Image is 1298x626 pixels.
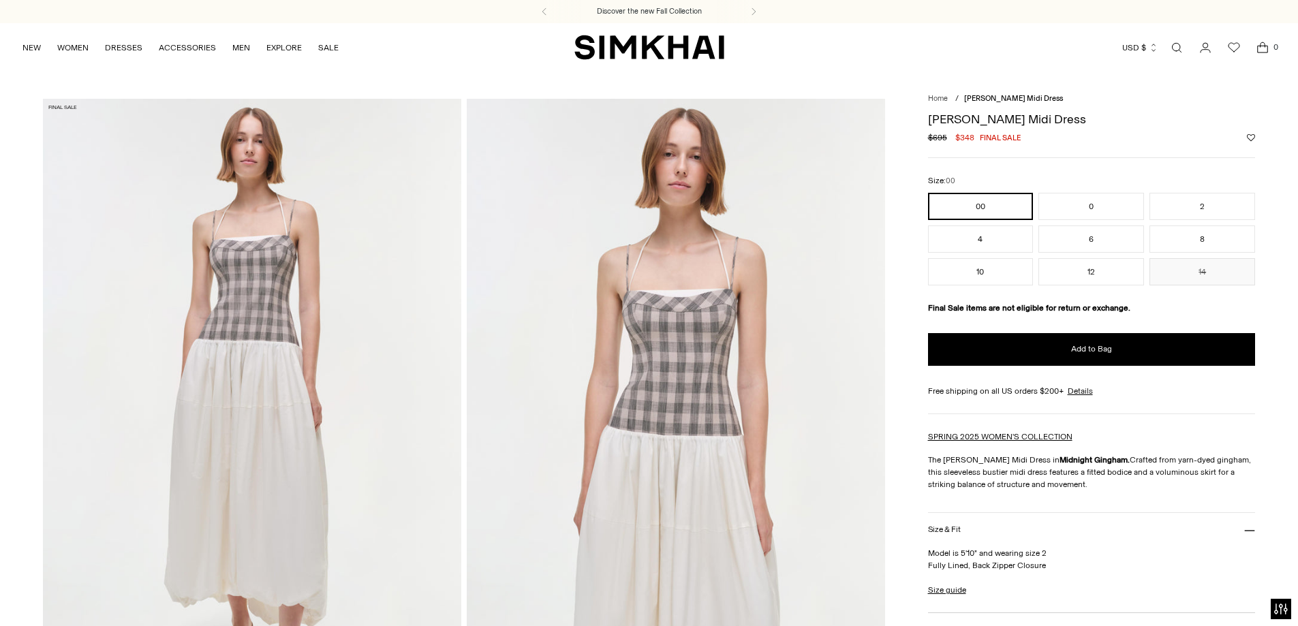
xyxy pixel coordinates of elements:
button: 10 [928,258,1034,285]
button: 8 [1149,225,1255,253]
p: The [PERSON_NAME] Midi Dress in Crafted from yarn-dyed gingham, this sleeveless bustier midi dres... [928,454,1256,490]
button: Add to Bag [928,333,1256,366]
button: 00 [928,193,1034,220]
a: Discover the new Fall Collection [597,6,702,17]
a: Open search modal [1163,34,1190,61]
p: Model is 5'10" and wearing size 2 Fully Lined, Back Zipper Closure [928,547,1256,572]
strong: Midnight Gingham. [1060,455,1130,465]
label: Size: [928,174,955,187]
s: $695 [928,131,947,144]
a: Open cart modal [1249,34,1276,61]
h1: [PERSON_NAME] Midi Dress [928,113,1256,125]
button: 2 [1149,193,1255,220]
span: Add to Bag [1071,343,1112,355]
a: MEN [232,33,250,63]
a: SPRING 2025 WOMEN'S COLLECTION [928,432,1072,441]
a: Home [928,94,948,103]
a: SALE [318,33,339,63]
span: [PERSON_NAME] Midi Dress [964,94,1063,103]
a: Wishlist [1220,34,1248,61]
div: / [955,93,959,105]
h3: Size & Fit [928,525,961,534]
button: Add to Wishlist [1247,134,1255,142]
a: ACCESSORIES [159,33,216,63]
button: Size & Fit [928,513,1256,548]
a: SIMKHAI [574,34,724,61]
a: NEW [22,33,41,63]
a: Size guide [928,584,966,596]
strong: Final Sale items are not eligible for return or exchange. [928,303,1130,313]
a: Details [1068,385,1093,397]
button: 0 [1038,193,1144,220]
span: 0 [1269,41,1282,53]
button: 14 [1149,258,1255,285]
a: DRESSES [105,33,142,63]
span: 00 [946,176,955,185]
button: USD $ [1122,33,1158,63]
button: 6 [1038,225,1144,253]
a: EXPLORE [266,33,302,63]
div: Free shipping on all US orders $200+ [928,385,1256,397]
button: 12 [1038,258,1144,285]
a: Go to the account page [1192,34,1219,61]
button: 4 [928,225,1034,253]
a: WOMEN [57,33,89,63]
nav: breadcrumbs [928,93,1256,105]
span: $348 [955,131,974,144]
